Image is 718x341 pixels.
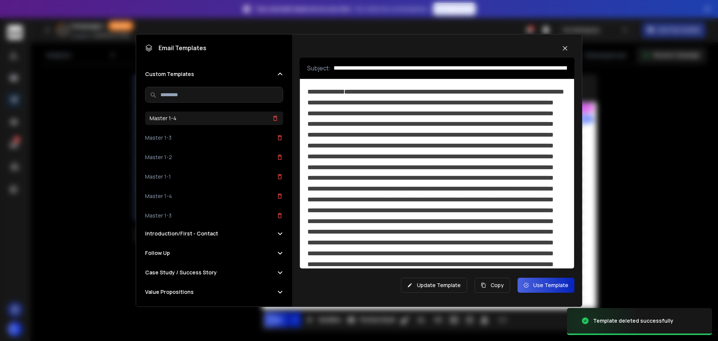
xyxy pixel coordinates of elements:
[145,70,194,78] h2: Custom Templates
[145,192,172,200] h3: Master 1-4
[145,249,283,257] button: Follow Up
[145,173,171,180] h3: Master 1-1
[145,134,172,141] h3: Master 1-3
[145,153,172,161] h3: Master 1-2
[475,278,510,293] button: Copy
[307,64,331,73] p: Subject:
[145,230,283,237] button: Introduction/First - Contact
[145,288,283,296] button: Value Propositions
[145,212,172,219] h3: Master 1-3
[145,269,283,276] button: Case Study / Success Story
[150,115,177,122] h3: Master 1-4
[518,278,574,293] button: Use Template
[401,278,467,293] button: Update Template
[145,70,283,78] button: Custom Templates
[593,317,673,325] div: Template deleted successfully
[145,43,206,52] h1: Email Templates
